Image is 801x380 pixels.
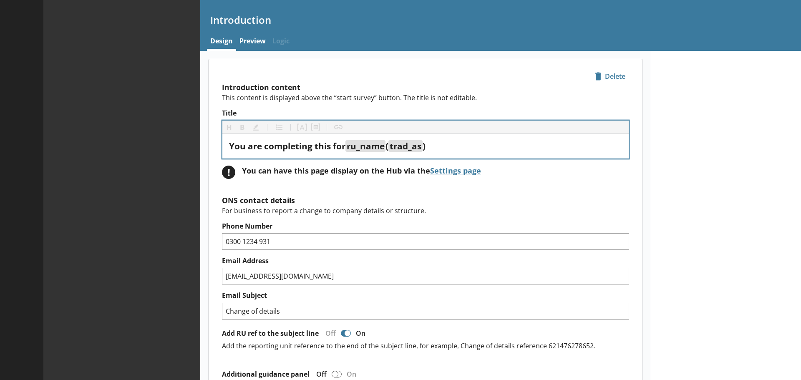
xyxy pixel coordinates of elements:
[222,257,629,265] label: Email Address
[222,109,629,118] label: Title
[353,329,372,338] div: On
[269,33,293,51] span: Logic
[430,166,481,176] a: Settings page
[222,195,629,205] h2: ONS contact details
[591,69,629,83] button: Delete
[222,82,629,92] h2: Introduction content
[423,140,426,152] span: )
[236,33,269,51] a: Preview
[222,291,629,300] label: Email Subject
[222,166,235,179] div: !
[390,140,421,152] span: trad_as
[222,341,629,350] p: Add the reporting unit reference to the end of the subject line, for example, Change of details r...
[310,370,330,379] div: Off
[242,166,481,176] div: You can have this page display on the Hub via the
[343,370,363,379] div: On
[592,70,629,83] span: Delete
[222,222,629,231] label: Phone Number
[207,33,236,51] a: Design
[210,13,791,26] h1: Introduction
[347,140,385,152] span: ru_name
[385,140,388,152] span: (
[222,93,629,102] p: This content is displayed above the “start survey” button. The title is not editable.
[222,206,629,215] p: For business to report a change to company details or structure.
[222,370,310,379] label: Additional guidance panel
[229,140,345,152] span: You are completing this for
[222,329,319,338] label: Add RU ref to the subject line
[229,141,622,152] div: Title
[319,329,339,338] div: Off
